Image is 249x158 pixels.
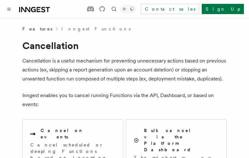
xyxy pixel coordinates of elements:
button: Toggle navigation [5,5,13,13]
h2: Cancel on events [41,127,115,140]
a: Sign Up [202,4,244,14]
h1: Cancellation [22,40,227,51]
h2: Bulk cancel via the Platform Dashboard [144,127,219,153]
span: Features [22,26,52,32]
p: Cancellation is a useful mechanism for preventing unnecessary actions based on previous actions (... [22,56,227,83]
a: Inngest Functions [61,26,131,32]
p: Inngest enables you to cancel running Functions via the API, Dashboard, or based on events: [22,91,227,109]
button: Toggle dark mode [120,5,136,13]
button: Find something... [110,5,118,13]
a: Contact sales [141,4,199,14]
